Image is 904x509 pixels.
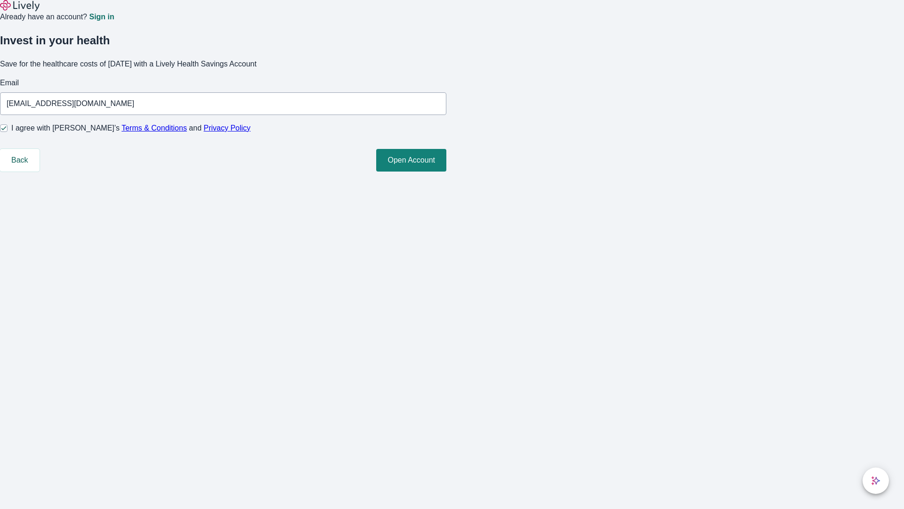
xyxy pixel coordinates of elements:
button: Open Account [376,149,446,172]
button: chat [863,468,889,494]
span: I agree with [PERSON_NAME]’s and [11,123,250,134]
a: Terms & Conditions [121,124,187,132]
a: Sign in [89,13,114,21]
svg: Lively AI Assistant [871,476,880,485]
a: Privacy Policy [204,124,251,132]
